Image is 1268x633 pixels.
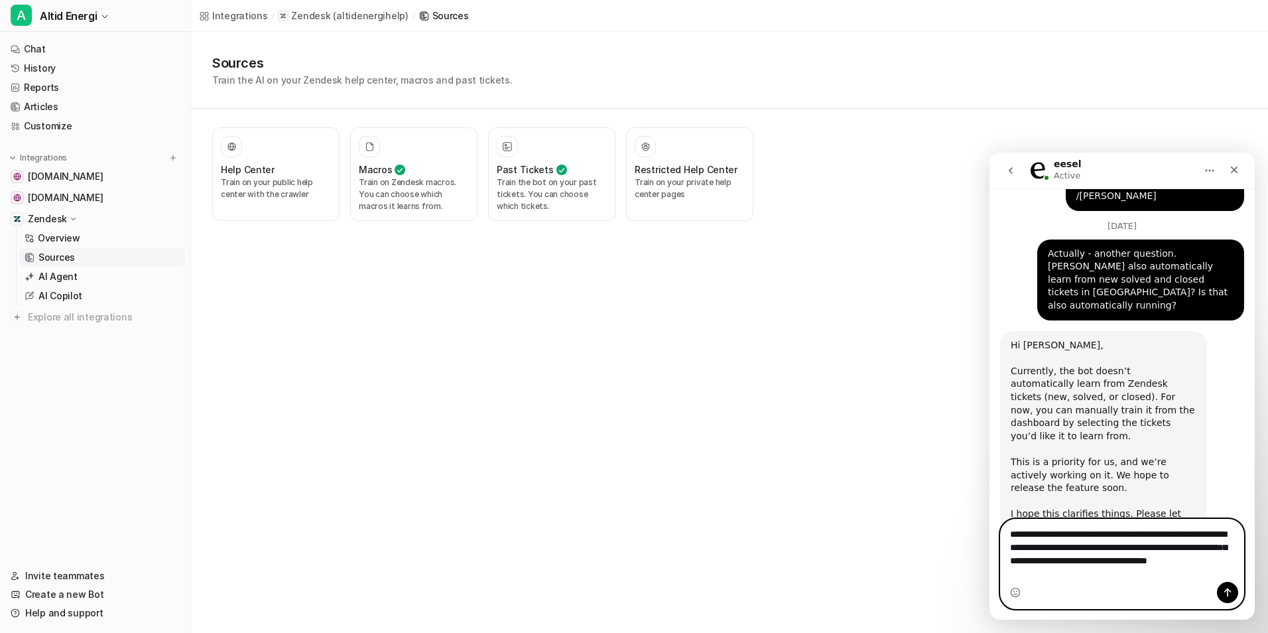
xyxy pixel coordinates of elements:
[19,267,185,286] a: AI Agent
[13,173,21,180] img: greenpowerdenmark.dk
[38,270,78,283] p: AI Agent
[278,9,408,23] a: Zendesk(altidenergihelp)
[212,9,268,23] div: Integrations
[21,355,207,407] div: I hope this clarifies things. Please let me know if you have any other questions. ​
[19,229,185,247] a: Overview
[359,163,392,176] h3: Macros
[11,178,255,470] div: eesel says…
[11,367,254,429] textarea: Message…
[626,127,753,221] button: Restricted Help CenterTrain on your private help center pages
[13,194,21,202] img: altidenergi.dk
[199,9,268,23] a: Integrations
[19,287,185,305] a: AI Copilot
[419,9,469,23] a: Sources
[5,308,185,326] a: Explore all integrations
[5,567,185,585] a: Invite teammates
[19,248,185,267] a: Sources
[5,117,185,135] a: Customize
[227,429,249,451] button: Send a message…
[38,289,82,303] p: AI Copilot
[635,176,745,200] p: Train on your private help center pages
[291,9,330,23] p: Zendesk
[333,9,408,23] p: ( altidenergihelp )
[350,127,477,221] button: MacrosTrain on Zendesk macros. You can choose which macros it learns from.
[11,178,218,441] div: Hi [PERSON_NAME],​Currently, the bot doesn’t automatically learn from Zendesk tickets (new, solve...
[11,311,24,324] img: explore all integrations
[212,127,340,221] button: Help CenterTrain on your public help center with the crawler
[497,176,607,212] p: Train the bot on your past tickets. You can choose which tickets.
[497,163,554,176] h3: Past Tickets
[28,170,103,183] span: [DOMAIN_NAME]
[168,153,178,163] img: menu_add.svg
[5,167,185,186] a: greenpowerdenmark.dk[DOMAIN_NAME]
[635,163,737,176] h3: Restricted Help Center
[8,153,17,163] img: expand menu
[359,176,469,212] p: Train on Zendesk macros. You can choose which macros it learns from.
[5,98,185,116] a: Articles
[989,153,1255,620] iframe: Intercom live chat
[221,176,331,200] p: Train on your public help center with the crawler
[5,585,185,604] a: Create a new Bot
[38,251,75,264] p: Sources
[5,59,185,78] a: History
[38,232,80,245] p: Overview
[21,435,31,445] button: Emoji picker
[5,78,185,97] a: Reports
[488,127,615,221] button: Past TicketsTrain the bot on your past tickets. You can choose which tickets.
[21,186,207,212] div: Hi [PERSON_NAME], ​
[13,215,21,223] img: Zendesk
[11,5,32,26] span: A
[28,191,103,204] span: [DOMAIN_NAME]
[5,604,185,622] a: Help and support
[212,73,513,87] p: Train the AI on your Zendesk help center, macros and past tickets.
[5,151,71,165] button: Integrations
[5,188,185,207] a: altidenergi.dk[DOMAIN_NAME]
[5,40,185,58] a: Chat
[21,303,207,355] div: This is a priority for us, and we’re actively working on it. We hope to release the feature soon. ​
[21,212,207,303] div: Currently, the bot doesn’t automatically learn from Zendesk tickets (new, solved, or closed). For...
[40,7,97,25] span: Altid Energi
[20,153,67,163] p: Integrations
[212,53,513,73] h1: Sources
[432,9,469,23] div: Sources
[28,212,67,226] p: Zendesk
[412,10,415,22] span: /
[221,163,275,176] h3: Help Center
[272,10,275,22] span: /
[28,307,180,328] span: Explore all integrations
